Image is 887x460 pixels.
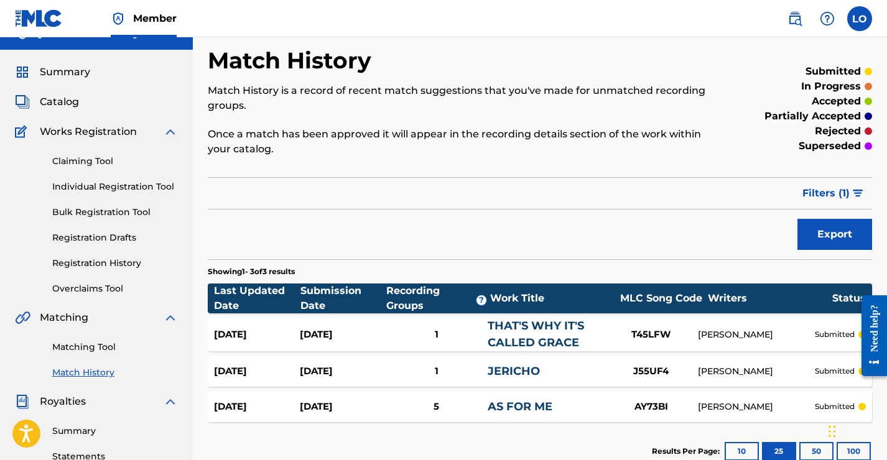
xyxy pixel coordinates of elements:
[133,11,177,25] span: Member
[812,94,861,109] p: accepted
[801,79,861,94] p: in progress
[764,109,861,124] p: partially accepted
[15,124,31,139] img: Works Registration
[208,127,719,157] p: Once a match has been approved it will appear in the recording details section of the work within...
[490,291,615,306] div: Work Title
[820,11,835,26] img: help
[783,6,807,31] a: Public Search
[825,400,887,460] iframe: Chat Widget
[111,11,126,26] img: Top Rightsholder
[52,341,178,354] a: Matching Tool
[802,186,850,201] span: Filters ( 1 )
[615,291,708,306] div: MLC Song Code
[698,328,815,341] div: [PERSON_NAME]
[300,283,387,313] div: Submission Date
[214,400,300,414] div: [DATE]
[52,257,178,270] a: Registration History
[15,310,30,325] img: Matching
[797,219,872,250] button: Export
[605,364,698,379] div: J55UF4
[52,425,178,438] a: Summary
[829,413,836,450] div: Drag
[605,328,698,342] div: T45LFW
[163,394,178,409] img: expand
[163,124,178,139] img: expand
[488,400,552,413] a: AS FOR ME
[300,400,386,414] div: [DATE]
[52,206,178,219] a: Bulk Registration Tool
[698,400,815,413] div: [PERSON_NAME]
[52,231,178,244] a: Registration Drafts
[300,328,386,342] div: [DATE]
[795,178,872,209] button: Filters (1)
[488,319,584,349] a: THAT'S WHY IT'S CALLED GRACE
[847,6,872,31] div: User Menu
[815,6,840,31] div: Help
[163,310,178,325] img: expand
[386,283,490,313] div: Recording Groups
[52,282,178,295] a: Overclaims Tool
[815,401,855,412] p: submitted
[40,94,79,109] span: Catalog
[300,364,386,379] div: [DATE]
[15,94,30,109] img: Catalog
[832,291,866,306] div: Status
[214,364,300,379] div: [DATE]
[385,328,488,342] div: 1
[52,366,178,379] a: Match History
[40,310,88,325] span: Matching
[815,124,861,139] p: rejected
[208,83,719,113] p: Match History is a record of recent match suggestions that you've made for unmatched recording gr...
[698,365,815,378] div: [PERSON_NAME]
[15,9,63,27] img: MLC Logo
[476,295,486,305] span: ?
[40,65,90,80] span: Summary
[605,400,698,414] div: AY73BI
[208,47,378,75] h2: Match History
[15,65,30,80] img: Summary
[15,394,30,409] img: Royalties
[488,364,540,378] a: JERICHO
[214,328,300,342] div: [DATE]
[15,94,79,109] a: CatalogCatalog
[853,190,863,197] img: filter
[52,180,178,193] a: Individual Registration Tool
[40,394,86,409] span: Royalties
[787,11,802,26] img: search
[708,291,832,306] div: Writers
[15,65,90,80] a: SummarySummary
[214,283,300,313] div: Last Updated Date
[208,266,295,277] p: Showing 1 - 3 of 3 results
[385,400,488,414] div: 5
[652,446,723,457] p: Results Per Page:
[385,364,488,379] div: 1
[806,64,861,79] p: submitted
[40,124,137,139] span: Works Registration
[852,283,887,389] iframe: Resource Center
[52,155,178,168] a: Claiming Tool
[799,139,861,154] p: superseded
[815,366,855,377] p: submitted
[815,329,855,340] p: submitted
